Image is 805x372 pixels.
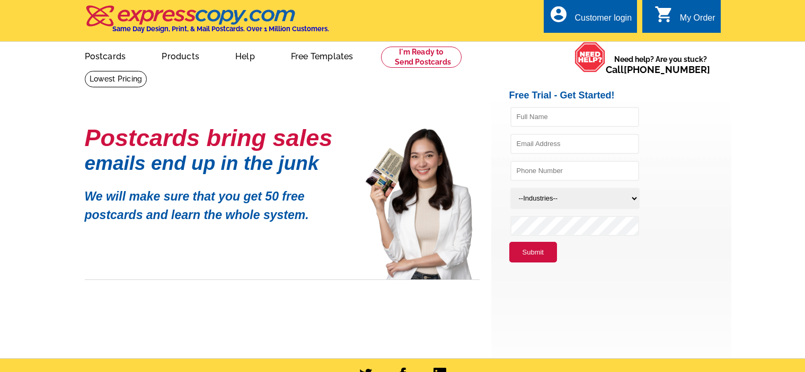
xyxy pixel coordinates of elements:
[510,107,639,127] input: Full Name
[574,13,632,28] div: Customer login
[218,43,272,68] a: Help
[574,42,606,72] img: help
[85,158,350,169] h1: emails end up in the junk
[85,179,350,224] p: We will make sure that you get 50 free postcards and learn the whole system.
[112,25,329,33] h4: Same Day Design, Print, & Mail Postcards. Over 1 Million Customers.
[624,64,710,75] a: [PHONE_NUMBER]
[85,129,350,147] h1: Postcards bring sales
[509,242,557,263] button: Submit
[680,13,715,28] div: My Order
[509,90,731,102] h2: Free Trial - Get Started!
[274,43,370,68] a: Free Templates
[654,12,715,25] a: shopping_cart My Order
[85,13,329,33] a: Same Day Design, Print, & Mail Postcards. Over 1 Million Customers.
[145,43,216,68] a: Products
[606,64,710,75] span: Call
[68,43,143,68] a: Postcards
[510,134,639,154] input: Email Address
[654,5,674,24] i: shopping_cart
[549,12,632,25] a: account_circle Customer login
[549,5,568,24] i: account_circle
[606,54,715,75] span: Need help? Are you stuck?
[510,161,639,181] input: Phone Number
